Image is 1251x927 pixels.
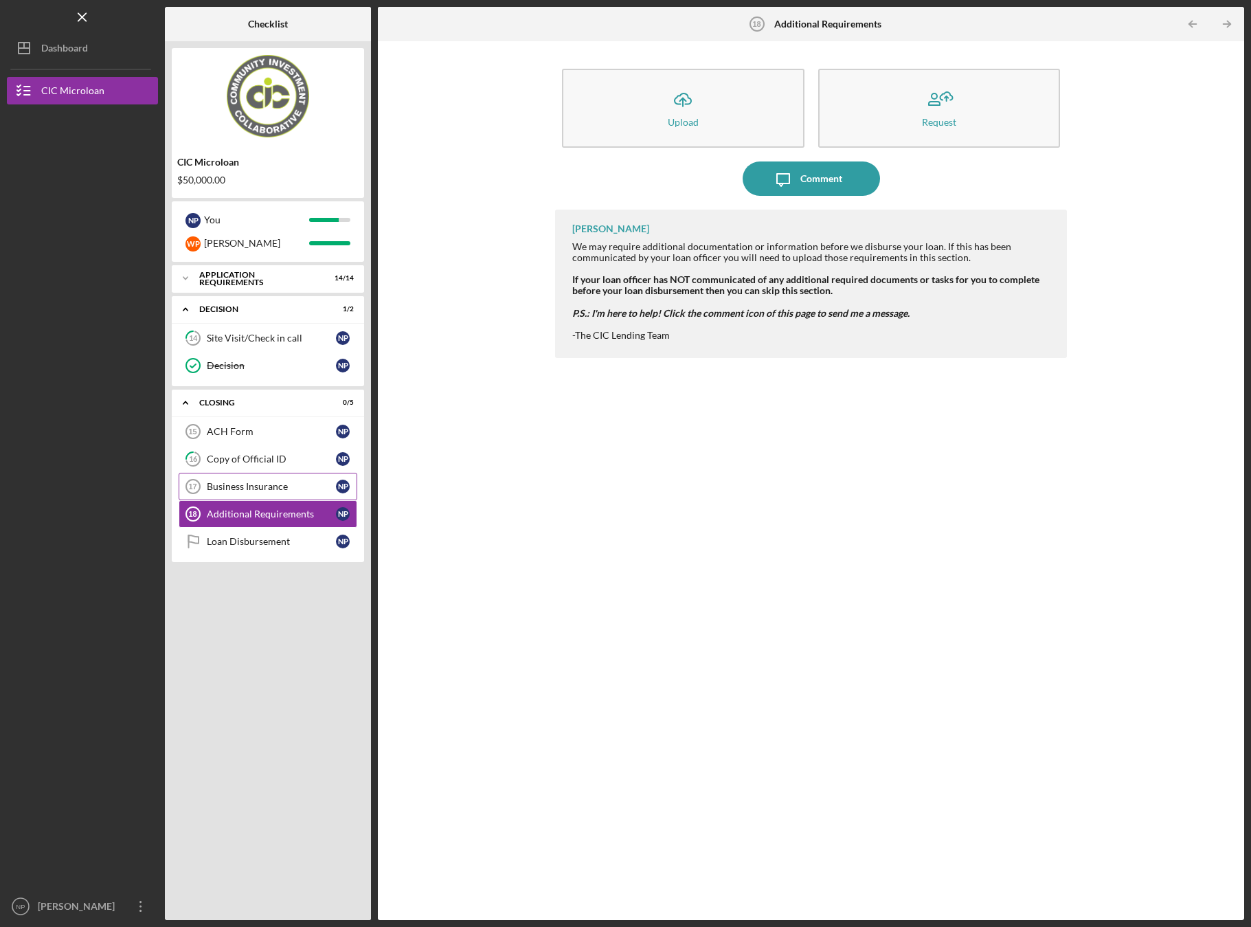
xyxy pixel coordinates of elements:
[16,903,25,911] text: NP
[185,236,201,252] div: W P
[188,482,196,491] tspan: 17
[572,273,1039,296] strong: If your loan officer has NOT communicated of any additional required documents or tasks for you t...
[774,19,881,30] b: Additional Requirements
[329,274,354,282] div: 14 / 14
[329,399,354,407] div: 0 / 5
[189,334,198,343] tspan: 14
[185,213,201,228] div: N P
[179,352,357,379] a: DecisionNP
[179,324,357,352] a: 14Site Visit/Check in callNP
[248,19,288,30] b: Checklist
[188,510,196,518] tspan: 18
[199,305,319,313] div: Decision
[7,77,158,104] button: CIC Microloan
[179,528,357,555] a: Loan DisbursementNP
[336,331,350,345] div: N P
[189,455,198,464] tspan: 16
[204,232,309,255] div: [PERSON_NAME]
[818,69,1060,148] button: Request
[204,208,309,232] div: You
[572,241,1053,263] div: We may require additional documentation or information before we disburse your loan. If this has ...
[199,399,319,407] div: CLOSING
[572,223,649,234] div: [PERSON_NAME]
[922,117,956,127] div: Request
[177,157,359,168] div: CIC Microloan
[572,330,1053,341] div: -The CIC Lending Team
[207,536,336,547] div: Loan Disbursement
[207,360,336,371] div: Decision
[207,509,336,520] div: Additional Requirements
[336,359,350,372] div: N P
[179,418,357,445] a: 15ACH FormNP
[207,333,336,344] div: Site Visit/Check in call
[188,427,196,436] tspan: 15
[336,425,350,438] div: N P
[336,507,350,521] div: N P
[743,161,880,196] button: Comment
[336,480,350,493] div: N P
[572,307,910,319] em: P.S.: I'm here to help! Click the comment icon of this page to send me a message.
[179,500,357,528] a: 18Additional RequirementsNP
[41,34,88,65] div: Dashboard
[562,69,804,148] button: Upload
[7,893,158,920] button: NP[PERSON_NAME]
[207,481,336,492] div: Business Insurance
[800,161,842,196] div: Comment
[329,305,354,313] div: 1 / 2
[179,445,357,473] a: 16Copy of Official IDNP
[336,452,350,466] div: N P
[668,117,699,127] div: Upload
[207,454,336,465] div: Copy of Official ID
[753,20,761,28] tspan: 18
[336,535,350,548] div: N P
[177,175,359,186] div: $50,000.00
[34,893,124,924] div: [PERSON_NAME]
[172,55,364,137] img: Product logo
[41,77,104,108] div: CIC Microloan
[207,426,336,437] div: ACH Form
[179,473,357,500] a: 17Business InsuranceNP
[199,271,319,287] div: APPLICATION REQUIREMENTS
[7,34,158,62] button: Dashboard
